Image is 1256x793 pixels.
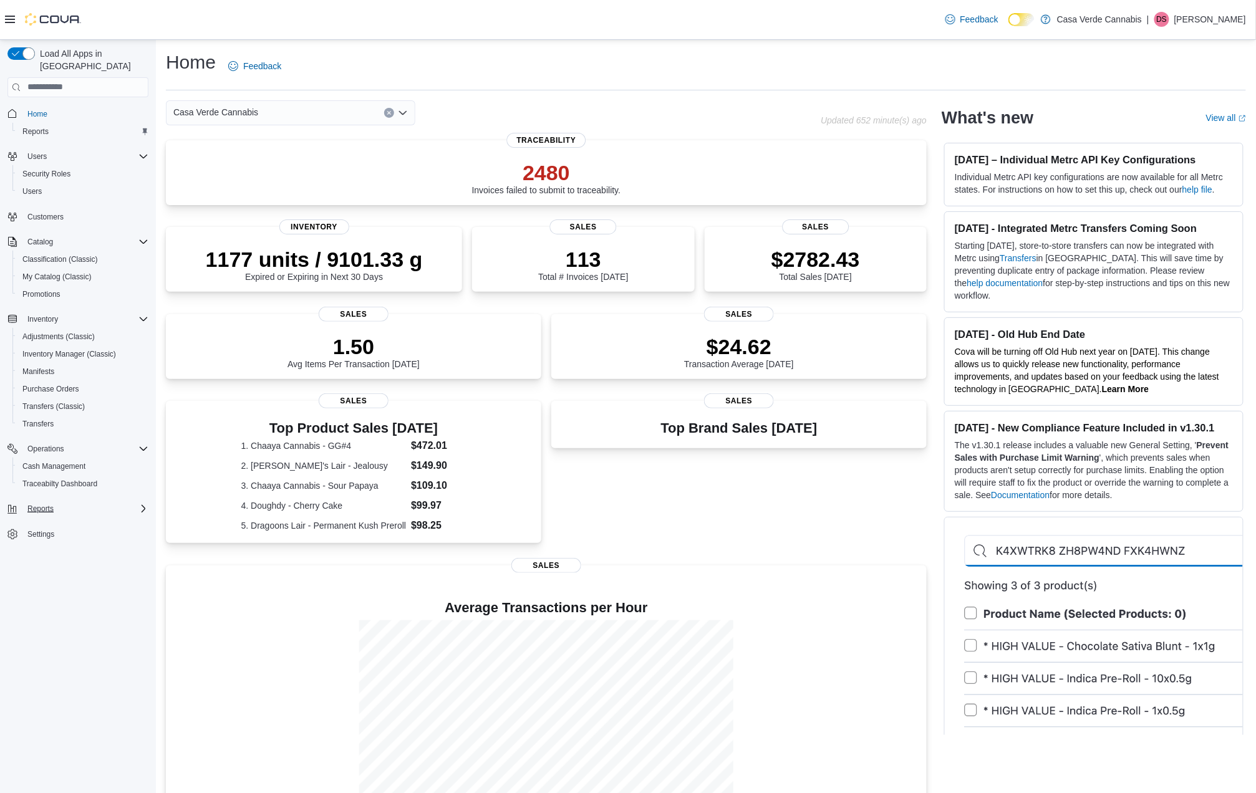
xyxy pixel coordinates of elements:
h2: What's new [942,108,1033,128]
h3: [DATE] - Integrated Metrc Transfers Coming Soon [955,222,1233,234]
dt: 2. [PERSON_NAME]'s Lair - Jealousy [241,459,407,472]
a: Security Roles [17,166,75,181]
button: Security Roles [12,165,153,183]
a: Feedback [940,7,1003,32]
a: Transfers [1000,253,1036,263]
span: Transfers [22,419,54,429]
button: Catalog [22,234,58,249]
a: Classification (Classic) [17,252,103,267]
div: Expired or Expiring in Next 30 Days [206,247,423,282]
span: Promotions [17,287,148,302]
span: Adjustments (Classic) [17,329,148,344]
p: 1.50 [287,334,420,359]
span: Purchase Orders [17,382,148,396]
span: Dark Mode [1008,26,1009,27]
span: Settings [22,526,148,542]
button: Classification (Classic) [12,251,153,268]
p: [PERSON_NAME] [1174,12,1246,27]
dd: $109.10 [411,478,466,493]
button: Reports [22,501,59,516]
button: Transfers [12,415,153,433]
button: Inventory Manager (Classic) [12,345,153,363]
span: Purchase Orders [22,384,79,394]
span: Catalog [22,234,148,249]
span: Sales [782,219,849,234]
span: Transfers [17,416,148,431]
button: Inventory [22,312,63,327]
a: Feedback [223,54,286,79]
span: DS [1157,12,1167,27]
h3: Top Brand Sales [DATE] [661,421,818,436]
button: My Catalog (Classic) [12,268,153,286]
dt: 4. Doughdy - Cherry Cake [241,499,407,512]
span: Security Roles [17,166,148,181]
button: Purchase Orders [12,380,153,398]
span: Classification (Classic) [22,254,98,264]
h1: Home [166,50,216,75]
button: Adjustments (Classic) [12,328,153,345]
div: Invoices failed to submit to traceability. [472,160,621,195]
span: Cash Management [17,459,148,474]
input: Dark Mode [1008,13,1035,26]
a: Adjustments (Classic) [17,329,100,344]
button: Catalog [2,233,153,251]
span: Sales [319,307,389,322]
span: Manifests [22,367,54,377]
span: Settings [27,529,54,539]
button: Promotions [12,286,153,303]
button: Users [2,148,153,165]
button: Reports [12,123,153,140]
span: Users [22,149,148,164]
span: Operations [22,441,148,456]
a: help documentation [967,278,1043,288]
dt: 1. Chaaya Cannabis - GG#4 [241,440,407,452]
button: Traceabilty Dashboard [12,475,153,493]
button: Operations [22,441,69,456]
span: Cash Management [22,461,85,471]
p: The v1.30.1 release includes a valuable new General Setting, ' ', which prevents sales when produ... [955,439,1233,501]
strong: Prevent Sales with Purchase Limit Warning [955,440,1229,463]
button: Users [22,149,52,164]
button: Reports [2,500,153,517]
dd: $98.25 [411,518,466,533]
dt: 5. Dragoons Lair - Permanent Kush Preroll [241,519,407,532]
span: Load All Apps in [GEOGRAPHIC_DATA] [35,47,148,72]
span: Sales [704,393,774,408]
span: My Catalog (Classic) [22,272,92,282]
h3: [DATE] - Old Hub End Date [955,328,1233,340]
a: Inventory Manager (Classic) [17,347,121,362]
span: Operations [27,444,64,454]
span: Security Roles [22,169,70,179]
span: Promotions [22,289,60,299]
span: Sales [511,558,581,573]
button: Customers [2,208,153,226]
p: Casa Verde Cannabis [1057,12,1142,27]
svg: External link [1239,115,1246,122]
span: Reports [22,127,49,137]
span: Customers [22,209,148,224]
h4: Average Transactions per Hour [176,600,917,615]
a: Manifests [17,364,59,379]
button: Operations [2,440,153,458]
strong: Learn More [1102,384,1149,394]
a: View allExternal link [1206,113,1246,123]
a: Customers [22,209,69,224]
a: Promotions [17,287,65,302]
p: Starting [DATE], store-to-store transfers can now be integrated with Metrc using in [GEOGRAPHIC_D... [955,239,1233,302]
p: $2782.43 [771,247,860,272]
span: Adjustments (Classic) [22,332,95,342]
div: Desiree Shay [1154,12,1169,27]
a: Documentation [991,490,1050,500]
button: Settings [2,525,153,543]
span: Transfers (Classic) [22,401,85,411]
span: Casa Verde Cannabis [173,105,258,120]
button: Home [2,105,153,123]
span: Inventory Manager (Classic) [22,349,116,359]
button: Inventory [2,310,153,328]
p: Individual Metrc API key configurations are now available for all Metrc states. For instructions ... [955,171,1233,196]
span: Inventory Manager (Classic) [17,347,148,362]
nav: Complex example [7,100,148,576]
span: Sales [319,393,389,408]
span: Reports [22,501,148,516]
a: Users [17,184,47,199]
